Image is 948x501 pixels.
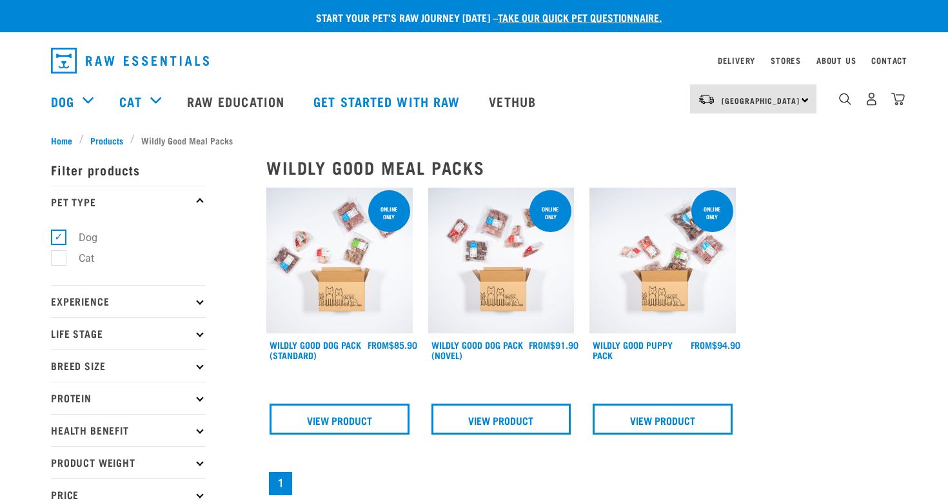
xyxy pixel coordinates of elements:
a: Wildly Good Dog Pack (Novel) [431,342,523,357]
nav: dropdown navigation [41,43,907,79]
a: Get started with Raw [301,75,476,127]
p: Breed Size [51,349,206,382]
span: FROM [368,342,389,347]
a: Raw Education [174,75,301,127]
a: Wildly Good Dog Pack (Standard) [270,342,361,357]
p: Filter products [51,153,206,186]
span: Home [51,133,72,147]
a: Contact [871,58,907,63]
div: $94.90 [691,340,740,350]
span: FROM [529,342,550,347]
a: Products [84,133,130,147]
p: Pet Type [51,186,206,218]
img: user.png [865,92,878,106]
div: $91.90 [529,340,578,350]
p: Product Weight [51,446,206,478]
div: $85.90 [368,340,417,350]
img: home-icon-1@2x.png [839,93,851,105]
p: Protein [51,382,206,414]
img: Puppy 0 2sec [589,188,736,334]
label: Cat [58,250,99,266]
img: van-moving.png [698,93,715,105]
a: View Product [431,404,571,435]
a: Wildly Good Puppy Pack [593,342,673,357]
p: Health Benefit [51,414,206,446]
nav: pagination [266,469,897,498]
a: About Us [816,58,856,63]
span: Products [90,133,123,147]
a: Page 1 [269,472,292,495]
a: View Product [270,404,410,435]
a: take our quick pet questionnaire. [498,14,662,20]
a: Home [51,133,79,147]
a: Stores [771,58,801,63]
div: Online Only [691,199,733,226]
img: home-icon@2x.png [891,92,905,106]
a: View Product [593,404,733,435]
span: [GEOGRAPHIC_DATA] [722,98,800,103]
h2: Wildly Good Meal Packs [266,157,897,177]
nav: breadcrumbs [51,133,897,147]
a: Delivery [718,58,755,63]
a: Cat [119,92,141,111]
img: Dog 0 2sec [266,188,413,334]
div: Online Only [368,199,410,226]
label: Dog [58,230,103,246]
img: Dog Novel 0 2sec [428,188,575,334]
p: Life Stage [51,317,206,349]
a: Vethub [476,75,552,127]
div: Online Only [529,199,571,226]
img: Raw Essentials Logo [51,48,209,74]
a: Dog [51,92,74,111]
p: Experience [51,285,206,317]
span: FROM [691,342,712,347]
